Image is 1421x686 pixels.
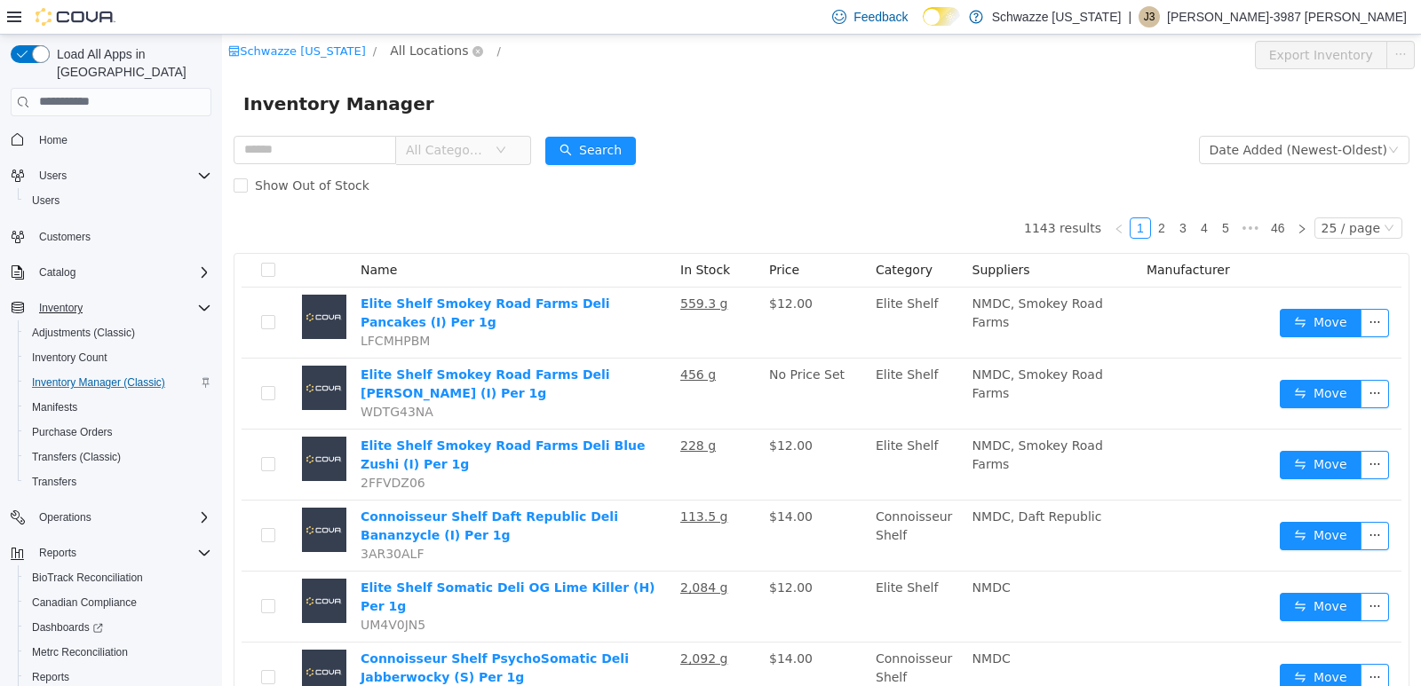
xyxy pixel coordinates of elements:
[32,620,103,635] span: Dashboards
[458,333,494,347] u: 456 g
[654,228,710,242] span: Category
[1128,6,1131,28] p: |
[32,351,107,365] span: Inventory Count
[647,395,743,466] td: Elite Shelf
[32,425,113,439] span: Purchase Orders
[647,324,743,395] td: Elite Shelf
[458,546,505,560] u: 2,084 g
[25,642,135,663] a: Metrc Reconciliation
[25,617,211,638] span: Dashboards
[139,441,203,455] span: 2FFVDZ06
[139,333,388,366] a: Elite Shelf Smokey Road Farms Deli [PERSON_NAME] (I) Per 1g
[32,129,211,151] span: Home
[1058,629,1139,658] button: icon: swapMove
[1058,558,1139,587] button: icon: swapMove
[4,163,218,188] button: Users
[50,45,211,81] span: Load All Apps in [GEOGRAPHIC_DATA]
[184,106,265,124] span: All Categories
[25,347,211,368] span: Inventory Count
[1166,110,1177,122] i: icon: down
[930,184,949,203] a: 2
[750,262,881,295] span: NMDC, Smokey Road Farms
[18,565,218,590] button: BioTrack Reconciliation
[32,165,74,186] button: Users
[139,299,208,313] span: LFCMHPBM
[853,8,908,26] span: Feedback
[4,505,218,530] button: Operations
[25,190,211,211] span: Users
[39,301,83,315] span: Inventory
[547,262,591,276] span: $12.00
[32,670,69,684] span: Reports
[1164,6,1193,35] button: icon: ellipsis
[1058,487,1139,516] button: icon: swapMove
[1014,183,1043,204] span: •••
[32,130,75,151] a: Home
[1139,416,1167,445] button: icon: ellipsis
[547,546,591,560] span: $12.00
[323,102,414,130] button: icon: searchSearch
[1099,184,1158,203] div: 25 / page
[80,473,124,517] img: Connoisseur Shelf Daft Republic Deli Bananzycle (I) Per 1g placeholder
[18,590,218,615] button: Canadian Compliance
[1033,6,1165,35] button: Export Inventory
[25,422,211,443] span: Purchase Orders
[1043,183,1069,204] li: 46
[80,544,124,588] img: Elite Shelf Somatic Deli OG Lime Killer (H) Per 1g placeholder
[32,400,77,414] span: Manifests
[547,475,591,489] span: $14.00
[925,228,1008,242] span: Manufacturer
[25,592,211,613] span: Canadian Compliance
[80,615,124,659] img: Connoisseur Shelf PsychoSomatic Deli Jabberwocky (S) Per 1g placeholder
[32,375,165,390] span: Inventory Manager (Classic)
[647,608,743,679] td: Connoisseur Shelf
[18,420,218,445] button: Purchase Orders
[32,475,76,489] span: Transfers
[25,642,211,663] span: Metrc Reconciliation
[994,184,1013,203] a: 5
[32,595,137,610] span: Canadian Compliance
[32,226,98,248] a: Customers
[18,345,218,370] button: Inventory Count
[18,320,218,345] button: Adjustments (Classic)
[139,475,396,508] a: Connoisseur Shelf Daft Republic Deli Bananzycle (I) Per 1g
[25,397,84,418] a: Manifests
[39,546,76,560] span: Reports
[139,404,423,437] a: Elite Shelf Smokey Road Farms Deli Blue Zushi (I) Per 1g
[1139,6,1160,28] div: Jodi-3987 Jansen
[39,510,91,524] span: Operations
[1139,629,1167,658] button: icon: ellipsis
[1139,487,1167,516] button: icon: ellipsis
[1139,274,1167,303] button: icon: ellipsis
[32,225,211,248] span: Customers
[886,183,908,204] li: Previous Page
[1075,189,1085,200] i: icon: right
[32,571,143,585] span: BioTrack Reconciliation
[39,265,75,280] span: Catalog
[547,404,591,418] span: $12.00
[25,347,115,368] a: Inventory Count
[18,640,218,665] button: Metrc Reconciliation
[25,446,211,468] span: Transfers (Classic)
[25,617,110,638] a: Dashboards
[929,183,950,204] li: 2
[39,133,67,147] span: Home
[750,333,881,366] span: NMDC, Smokey Road Farms
[908,183,929,204] li: 1
[458,262,505,276] u: 559.3 g
[458,475,505,489] u: 113.5 g
[750,228,808,242] span: Suppliers
[32,297,90,319] button: Inventory
[80,260,124,304] img: Elite Shelf Smokey Road Farms Deli Pancakes (I) Per 1g placeholder
[25,190,67,211] a: Users
[1167,6,1407,28] p: [PERSON_NAME]-3987 [PERSON_NAME]
[80,331,124,375] img: Elite Shelf Smokey Road Farms Deli Dulce De Uva (I) Per 1g placeholder
[274,110,284,122] i: icon: down
[4,540,218,565] button: Reports
[21,55,223,83] span: Inventory Manager
[892,189,902,200] i: icon: left
[32,450,121,464] span: Transfers (Classic)
[458,404,494,418] u: 228 g
[750,617,789,631] span: NMDC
